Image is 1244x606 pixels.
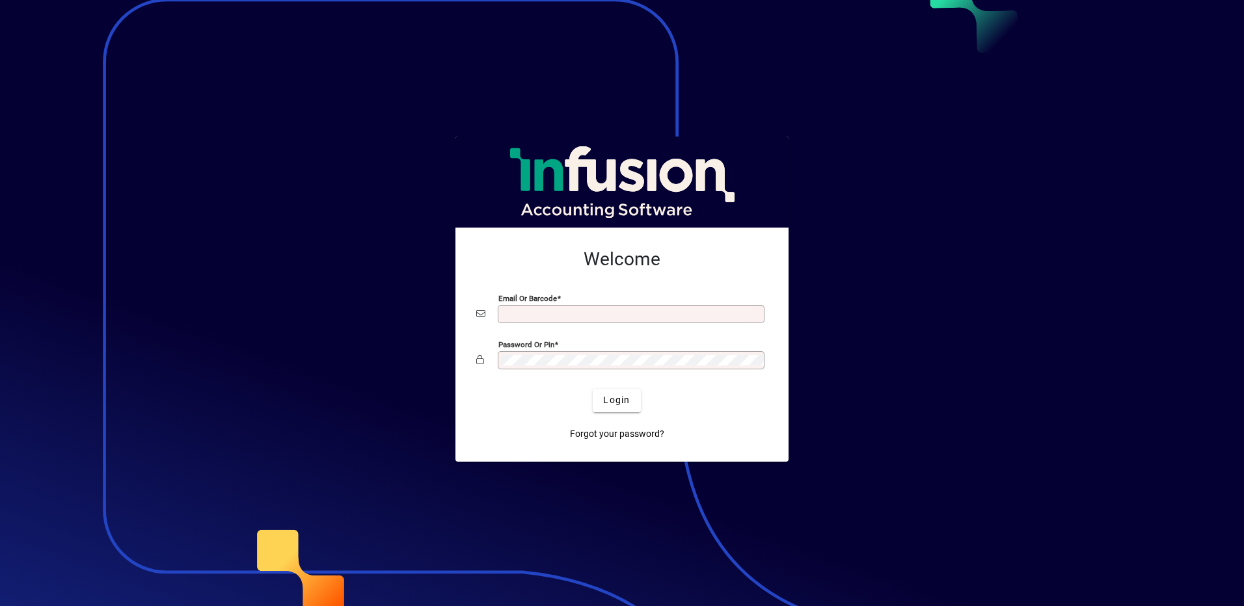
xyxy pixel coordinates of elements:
[498,339,554,349] mat-label: Password or Pin
[476,248,768,270] h2: Welcome
[570,427,664,441] span: Forgot your password?
[498,293,557,302] mat-label: Email or Barcode
[603,393,630,407] span: Login
[593,389,640,412] button: Login
[565,423,669,446] a: Forgot your password?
